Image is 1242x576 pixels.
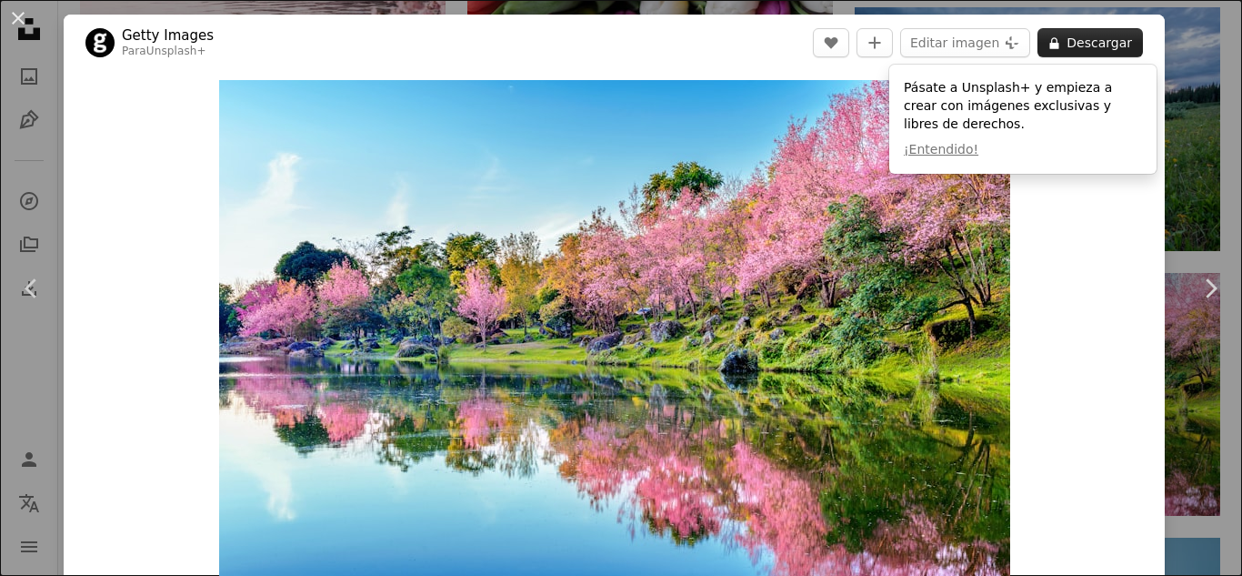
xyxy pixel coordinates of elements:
button: Me gusta [813,28,849,57]
button: Editar imagen [900,28,1030,57]
a: Getty Images [122,26,214,45]
div: Pásate a Unsplash+ y empieza a crear con imágenes exclusivas y libres de derechos. [889,65,1157,174]
button: ¡Entendido! [904,141,978,159]
button: Añade a la colección [856,28,893,57]
button: Descargar [1037,28,1143,57]
a: Siguiente [1178,201,1242,376]
img: Ve al perfil de Getty Images [85,28,115,57]
div: Para [122,45,214,59]
a: Unsplash+ [146,45,206,57]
